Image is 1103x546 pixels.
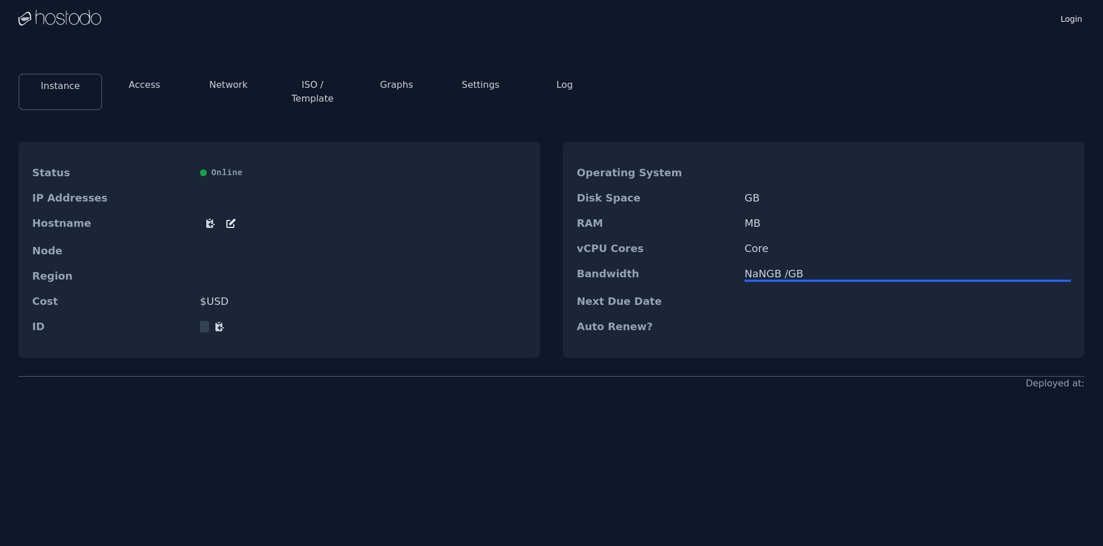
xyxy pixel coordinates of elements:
div: Online [200,167,526,179]
button: Graphs [380,78,413,92]
dd: GB [745,192,1071,204]
dt: ID [32,321,191,332]
dt: Next Due Date [577,296,735,307]
dt: Operating System [577,167,735,179]
dt: Node [32,245,191,257]
div: NaN GB / GB [745,268,1071,280]
dt: Disk Space [577,192,735,204]
button: Instance [41,79,80,93]
dt: Auto Renew? [577,321,735,332]
a: Login [1058,11,1085,25]
button: Log [557,78,573,92]
dd: MB [745,218,1071,229]
dt: Status [32,167,191,179]
button: Settings [462,78,500,92]
dt: Bandwidth [577,268,735,282]
button: Access [129,78,160,92]
div: Deployed at: [1025,377,1085,390]
dd: Core [745,243,1071,254]
dt: Hostname [32,218,191,231]
button: Network [209,78,248,92]
dt: vCPU Cores [577,243,735,254]
dt: Cost [32,296,191,307]
dt: RAM [577,218,735,229]
button: ISO / Template [280,78,345,106]
img: Logo [18,10,101,27]
dt: Region [32,270,191,282]
dd: $ USD [200,296,526,307]
dt: IP Addresses [32,192,191,204]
